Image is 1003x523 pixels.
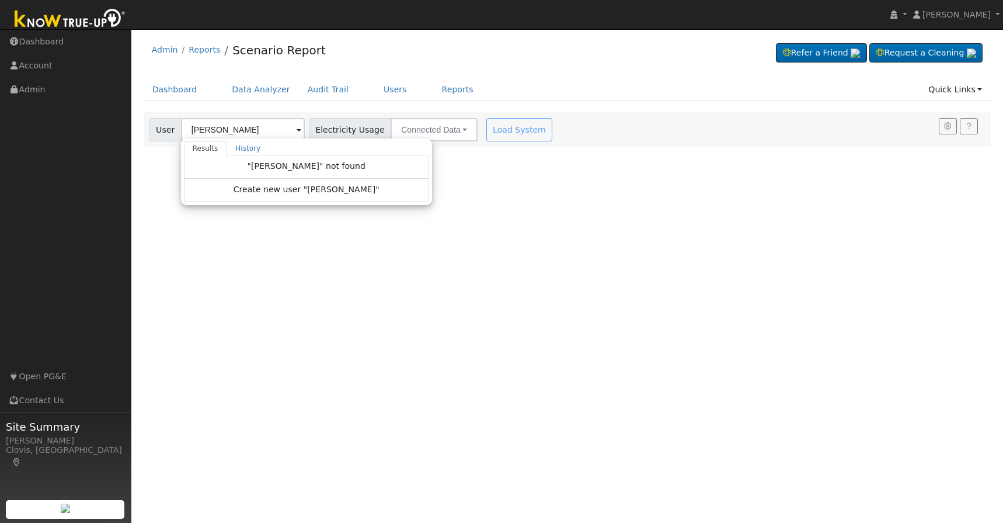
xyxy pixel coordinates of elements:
a: Users [375,79,416,101]
a: Admin [152,45,178,54]
input: Select a User [181,118,305,141]
a: Results [184,141,227,155]
img: retrieve [851,49,860,58]
img: retrieve [61,504,70,513]
a: Scenario Report [232,43,326,57]
a: Reports [189,45,220,54]
span: User [149,118,182,141]
div: Clovis, [GEOGRAPHIC_DATA] [6,444,125,469]
a: Audit Trail [299,79,357,101]
button: Settings [939,118,957,134]
span: Electricity Usage [309,118,391,141]
span: Site Summary [6,419,125,435]
span: [PERSON_NAME] [922,10,991,19]
div: [PERSON_NAME] [6,435,125,447]
a: Request a Cleaning [869,43,983,63]
a: Data Analyzer [223,79,299,101]
a: Refer a Friend [776,43,867,63]
a: Quick Links [920,79,991,101]
span: Create new user "[PERSON_NAME]" [234,183,379,197]
a: Map [12,458,22,467]
a: Reports [433,79,482,101]
a: Dashboard [144,79,206,101]
a: History [227,141,269,155]
a: Help Link [960,118,978,134]
img: Know True-Up [9,6,131,33]
img: retrieve [967,49,976,58]
span: "[PERSON_NAME]" not found [248,161,365,171]
button: Connected Data [391,118,478,141]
